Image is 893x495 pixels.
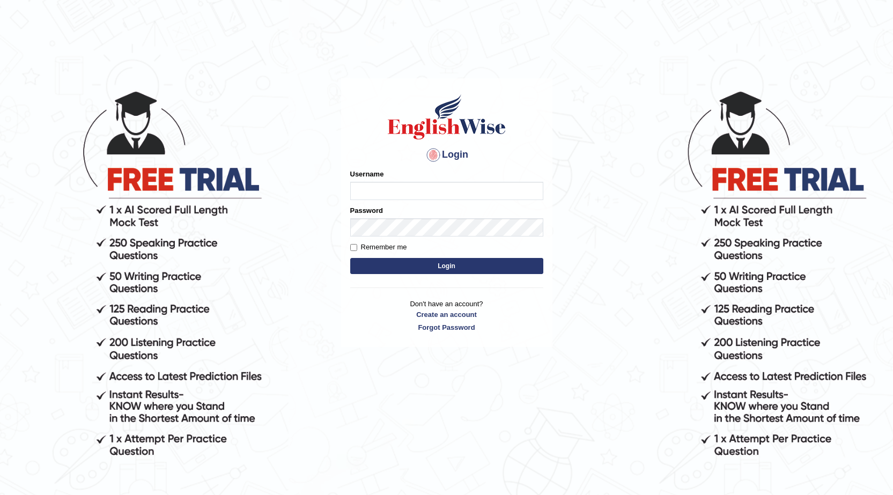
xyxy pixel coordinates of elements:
[350,205,383,216] label: Password
[350,242,407,253] label: Remember me
[350,169,384,179] label: Username
[350,244,357,251] input: Remember me
[350,258,543,274] button: Login
[386,93,508,141] img: Logo of English Wise sign in for intelligent practice with AI
[350,309,543,320] a: Create an account
[350,322,543,333] a: Forgot Password
[350,146,543,164] h4: Login
[350,299,543,332] p: Don't have an account?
